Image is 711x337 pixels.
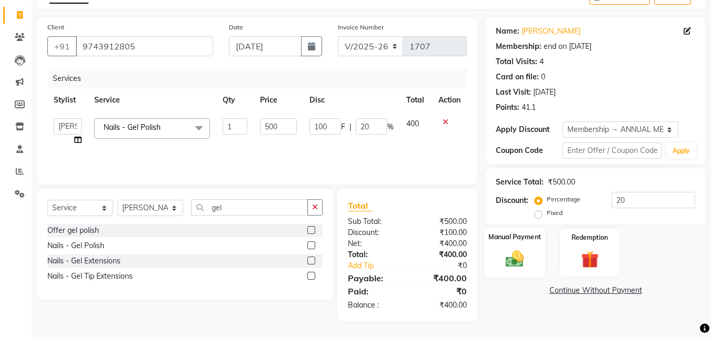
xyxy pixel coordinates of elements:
[548,177,575,188] div: ₹500.00
[216,88,254,112] th: Qty
[341,121,345,132] span: F
[487,285,704,296] a: Continue Without Payment
[338,23,384,32] label: Invoice Number
[576,249,604,270] img: _gift.svg
[47,271,133,282] div: Nails - Gel Tip Extensions
[340,300,407,311] div: Balance :
[496,72,539,83] div: Card on file:
[161,122,165,132] a: x
[48,69,475,88] div: Services
[88,88,216,112] th: Service
[47,88,88,112] th: Stylist
[407,216,475,227] div: ₹500.00
[229,23,243,32] label: Date
[303,88,400,112] th: Disc
[104,122,161,132] span: Nails - Gel Polish
[539,56,544,67] div: 4
[407,272,475,284] div: ₹400.00
[533,87,556,98] div: [DATE]
[419,260,475,271] div: ₹0
[522,26,580,37] a: [PERSON_NAME]
[340,272,407,284] div: Payable:
[47,256,121,267] div: Nails - Gel Extensions
[349,121,352,132] span: |
[496,26,519,37] div: Name:
[496,102,519,113] div: Points:
[563,142,662,159] input: Enter Offer / Coupon Code
[544,41,592,52] div: end on [DATE]
[47,225,99,236] div: Offer gel polish
[47,36,77,56] button: +91
[496,87,531,98] div: Last Visit:
[522,102,536,113] div: 41.1
[407,238,475,249] div: ₹400.00
[496,145,562,156] div: Coupon Code
[666,143,696,159] button: Apply
[496,177,544,188] div: Service Total:
[47,240,104,251] div: Nails - Gel Polish
[496,56,537,67] div: Total Visits:
[407,300,475,311] div: ₹400.00
[432,88,467,112] th: Action
[340,238,407,249] div: Net:
[387,121,394,132] span: %
[496,41,542,52] div: Membership:
[406,119,419,128] span: 400
[407,227,475,238] div: ₹100.00
[340,260,418,271] a: Add Tip
[407,249,475,260] div: ₹400.00
[348,200,372,211] span: Total
[547,195,580,204] label: Percentage
[191,199,308,216] input: Search or Scan
[572,233,608,242] label: Redemption
[496,195,528,206] div: Discount:
[340,227,407,238] div: Discount:
[340,249,407,260] div: Total:
[541,72,545,83] div: 0
[488,232,541,242] label: Manual Payment
[76,36,213,56] input: Search by Name/Mobile/Email/Code
[400,88,432,112] th: Total
[340,216,407,227] div: Sub Total:
[340,285,407,298] div: Paid:
[47,23,64,32] label: Client
[496,124,562,135] div: Apply Discount
[254,88,303,112] th: Price
[547,208,563,218] label: Fixed
[407,285,475,298] div: ₹0
[500,248,529,269] img: _cash.svg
